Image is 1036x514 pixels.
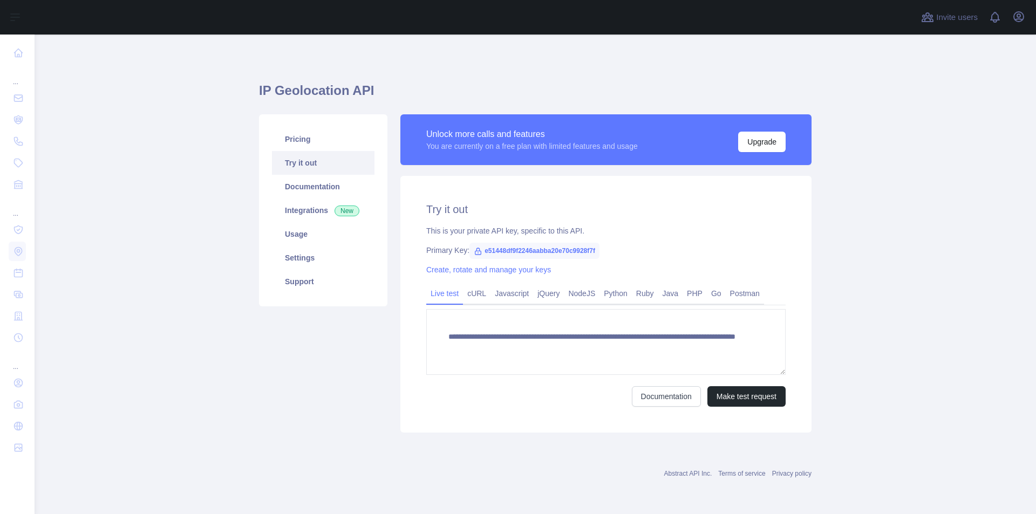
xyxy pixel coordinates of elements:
[426,225,786,236] div: This is your private API key, specific to this API.
[426,245,786,256] div: Primary Key:
[259,82,812,108] h1: IP Geolocation API
[632,285,658,302] a: Ruby
[463,285,490,302] a: cURL
[9,349,26,371] div: ...
[707,386,786,407] button: Make test request
[272,175,374,198] a: Documentation
[9,65,26,86] div: ...
[683,285,707,302] a: PHP
[599,285,632,302] a: Python
[426,285,463,302] a: Live test
[335,205,359,216] span: New
[426,202,786,217] h2: Try it out
[272,198,374,222] a: Integrations New
[272,127,374,151] a: Pricing
[658,285,683,302] a: Java
[490,285,533,302] a: Javascript
[426,265,551,274] a: Create, rotate and manage your keys
[272,222,374,246] a: Usage
[272,270,374,293] a: Support
[936,11,978,24] span: Invite users
[718,470,765,477] a: Terms of service
[919,9,980,26] button: Invite users
[426,141,638,152] div: You are currently on a free plan with limited features and usage
[9,196,26,218] div: ...
[533,285,564,302] a: jQuery
[632,386,701,407] a: Documentation
[272,246,374,270] a: Settings
[426,128,638,141] div: Unlock more calls and features
[469,243,599,259] span: e51448df9f2246aabba20e70c9928f7f
[738,132,786,152] button: Upgrade
[707,285,726,302] a: Go
[664,470,712,477] a: Abstract API Inc.
[726,285,764,302] a: Postman
[272,151,374,175] a: Try it out
[564,285,599,302] a: NodeJS
[772,470,812,477] a: Privacy policy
